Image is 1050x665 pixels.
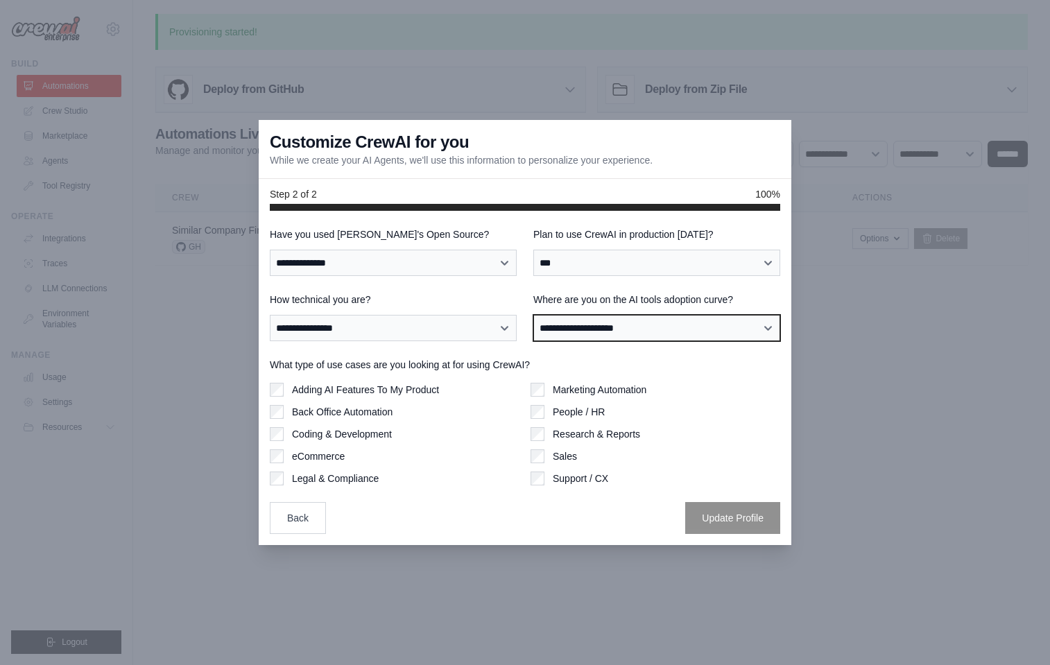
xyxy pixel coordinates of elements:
span: 100% [755,187,780,201]
label: Research & Reports [553,427,640,441]
label: Support / CX [553,472,608,485]
button: Back [270,502,326,534]
label: Plan to use CrewAI in production [DATE]? [533,227,780,241]
label: What type of use cases are you looking at for using CrewAI? [270,358,780,372]
label: Sales [553,449,577,463]
label: Have you used [PERSON_NAME]'s Open Source? [270,227,517,241]
h3: Customize CrewAI for you [270,131,469,153]
button: Update Profile [685,502,780,534]
label: Marketing Automation [553,383,646,397]
label: Where are you on the AI tools adoption curve? [533,293,780,306]
label: Adding AI Features To My Product [292,383,439,397]
label: Coding & Development [292,427,392,441]
label: People / HR [553,405,605,419]
p: While we create your AI Agents, we'll use this information to personalize your experience. [270,153,653,167]
label: How technical you are? [270,293,517,306]
label: Legal & Compliance [292,472,379,485]
label: eCommerce [292,449,345,463]
label: Back Office Automation [292,405,393,419]
span: Step 2 of 2 [270,187,317,201]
